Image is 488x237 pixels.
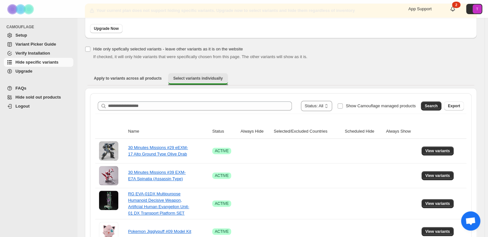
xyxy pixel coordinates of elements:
span: View variants [425,201,450,206]
a: FAQs [4,84,73,93]
div: 2 [452,2,460,8]
th: Status [210,124,239,139]
span: ACTIVE [215,201,229,206]
a: Logout [4,102,73,111]
span: Hide specific variants [15,60,59,65]
th: Always Hide [239,124,272,139]
span: ACTIVE [215,173,229,178]
span: Search [425,103,438,109]
span: Select variants individually [173,76,223,81]
span: Verify Installation [15,51,50,56]
img: Camouflage [5,0,37,18]
span: Show Camouflage managed products [346,103,416,108]
span: Setup [15,33,27,38]
a: Upgrade [4,67,73,76]
th: Selected/Excluded Countries [272,124,343,139]
div: Open chat [461,211,480,231]
a: Upgrade Now [90,24,122,33]
button: Export [444,101,464,110]
a: 2 [449,6,456,12]
a: RG EVA-01DX Multipurpose Humanoid Decisive Weapon, Artificial Human Evangelion Unit-01 DX Transpo... [128,191,189,215]
img: RG EVA-01DX Multipurpose Humanoid Decisive Weapon, Artificial Human Evangelion Unit-01 DX Transpo... [99,191,118,210]
button: View variants [421,171,454,180]
span: FAQs [15,86,26,91]
a: 30 Minutes Missions #39 EXM-E7A Spinatia (Assassin Type) [128,170,185,181]
span: Hide sold out products [15,95,61,100]
th: Scheduled Hide [343,124,384,139]
th: Always Show [384,124,419,139]
span: Logout [15,104,30,109]
span: Upgrade [15,69,32,74]
span: CAMOUFLAGE [6,24,74,30]
button: View variants [421,227,454,236]
img: 30 Minutes Missions #29 eEXM-17 Alto Ground Type Olive Drab [99,141,118,161]
button: View variants [421,146,454,155]
span: View variants [425,148,450,154]
th: Name [126,124,210,139]
a: Setup [4,31,73,40]
a: Variant Picker Guide [4,40,73,49]
span: Hide only spefically selected variants - leave other variants as it is on the website [93,47,243,51]
button: Apply to variants across all products [89,73,167,83]
span: Upgrade Now [94,26,119,31]
a: 30 Minutes Missions #29 eEXM-17 Alto Ground Type Olive Drab [128,145,188,156]
a: Hide specific variants [4,58,73,67]
button: Select variants individually [168,73,228,84]
span: App Support [408,6,431,11]
text: T [476,7,478,11]
span: Variant Picker Guide [15,42,56,47]
a: Hide sold out products [4,93,73,102]
span: If checked, it will only hide variants that were specifically chosen from this page. The other va... [93,54,307,59]
span: ACTIVE [215,229,229,234]
button: Search [421,101,441,110]
span: View variants [425,229,450,234]
button: View variants [421,199,454,208]
span: Avatar with initials T [473,4,482,13]
a: Pokemon Jigglypuff #09 Model Kit [128,229,191,234]
span: ACTIVE [215,148,229,154]
span: View variants [425,173,450,178]
span: Export [448,103,460,109]
img: 30 Minutes Missions #39 EXM-E7A Spinatia (Assassin Type) [99,166,118,185]
button: Avatar with initials T [466,4,482,14]
a: Verify Installation [4,49,73,58]
span: Apply to variants across all products [94,76,162,81]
